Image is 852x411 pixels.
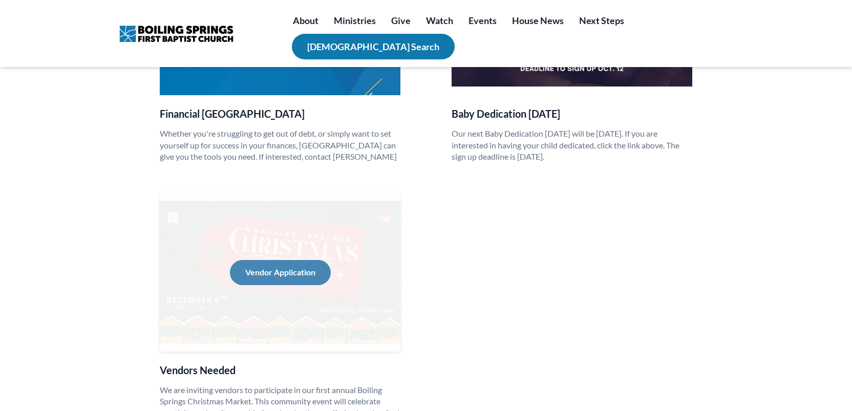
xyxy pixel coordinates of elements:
[230,260,331,285] button: Vendor Application
[119,20,234,47] img: ddfa733d-a94e-4a04-b6ea-b43b0f88c696.png
[160,108,400,120] p: Financial [GEOGRAPHIC_DATA]
[579,15,624,26] span: Next Steps
[230,267,331,277] a: Vendor Application
[160,128,400,162] p: Whether you're struggling to get out of debt, or simply want to set yourself up for success in yo...
[160,364,400,377] p: Vendors Needed
[461,8,504,34] a: Events
[292,34,455,60] a: [DEMOGRAPHIC_DATA] Search
[384,8,418,34] a: Give
[391,15,411,26] span: Give
[468,15,497,26] span: Events
[571,8,632,34] a: Next Steps
[326,8,384,34] a: Ministries
[452,108,692,120] p: Baby Dedication [DATE]
[418,8,461,34] a: Watch
[307,41,439,52] span: [DEMOGRAPHIC_DATA] Search
[334,15,376,26] span: Ministries
[426,15,453,26] span: Watch
[504,8,571,34] a: House News
[285,8,326,34] a: About
[293,15,318,26] span: About
[512,15,564,26] span: House News
[452,128,692,162] p: Our next Baby Dedication [DATE] will be [DATE]. If you are interested in having your child dedica...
